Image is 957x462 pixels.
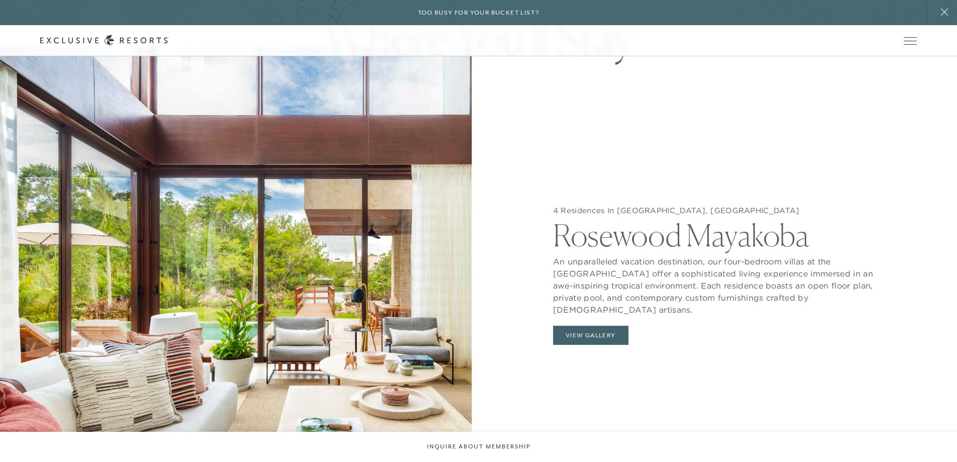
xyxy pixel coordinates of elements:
[911,416,957,462] iframe: Qualified Messenger
[308,16,650,61] h1: Where You'll Stay
[553,250,890,316] p: An unparalleled vacation destination, our four-bedroom villas at the [GEOGRAPHIC_DATA] offer a so...
[553,326,628,345] button: View Gallery
[418,8,540,18] h6: Too busy for your bucket list?
[904,37,917,44] button: Open navigation
[553,206,890,216] h5: 4 Residences In [GEOGRAPHIC_DATA], [GEOGRAPHIC_DATA]
[553,215,890,250] h2: Rosewood Mayakoba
